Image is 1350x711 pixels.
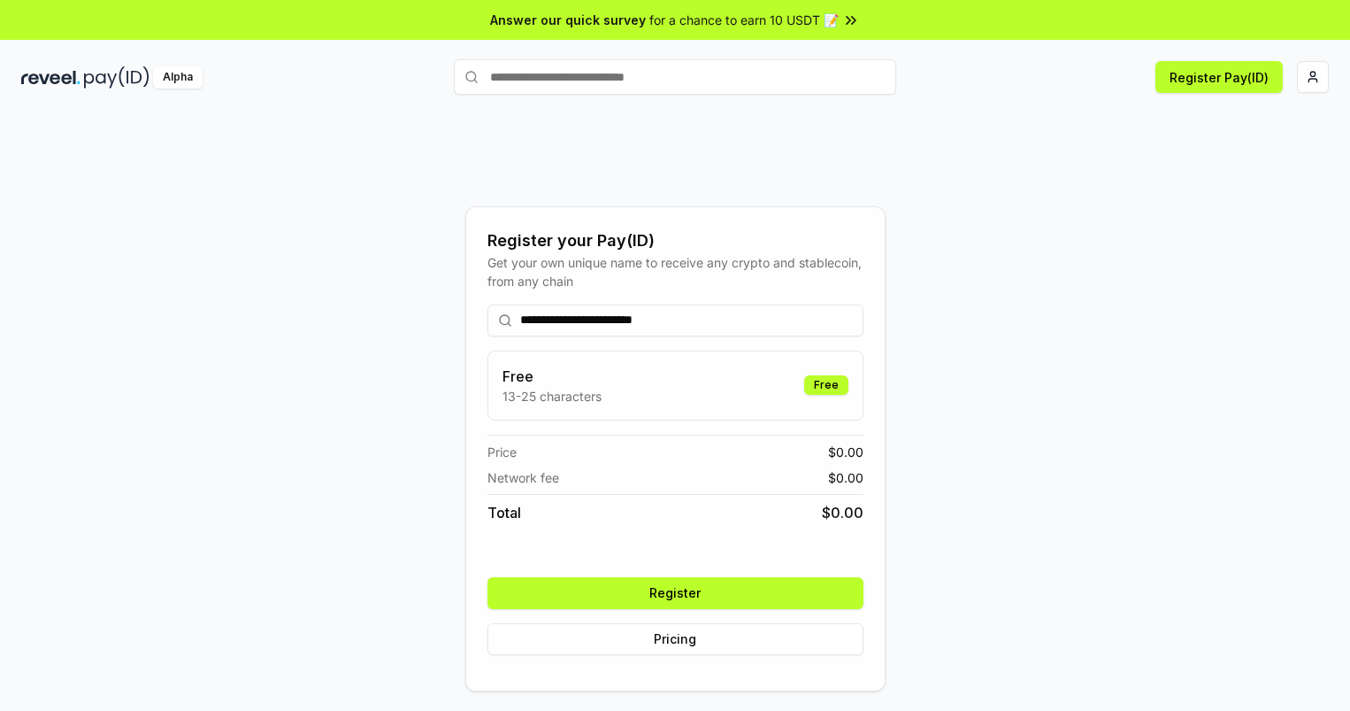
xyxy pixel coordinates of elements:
[822,502,863,523] span: $ 0.00
[502,366,602,387] h3: Free
[487,577,863,609] button: Register
[828,443,863,461] span: $ 0.00
[1155,61,1283,93] button: Register Pay(ID)
[487,443,517,461] span: Price
[487,502,521,523] span: Total
[649,11,839,29] span: for a chance to earn 10 USDT 📝
[804,375,848,395] div: Free
[487,468,559,487] span: Network fee
[502,387,602,406] p: 13-25 characters
[487,228,863,253] div: Register your Pay(ID)
[21,66,81,89] img: reveel_dark
[84,66,150,89] img: pay_id
[153,66,203,89] div: Alpha
[828,468,863,487] span: $ 0.00
[487,623,863,655] button: Pricing
[487,253,863,290] div: Get your own unique name to receive any crypto and stablecoin, from any chain
[490,11,646,29] span: Answer our quick survey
